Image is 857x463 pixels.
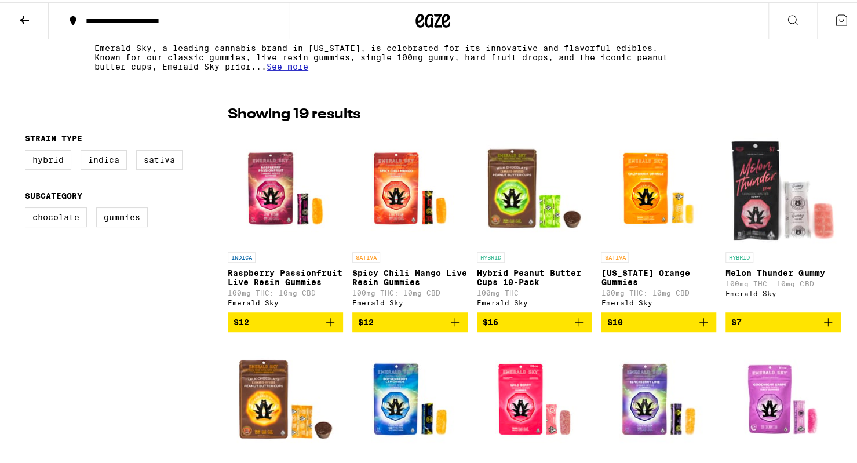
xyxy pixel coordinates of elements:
a: Open page for Hybrid Peanut Butter Cups 10-Pack from Emerald Sky [477,128,592,310]
div: Emerald Sky [228,297,343,304]
p: Melon Thunder Gummy [725,266,841,275]
p: Raspberry Passionfruit Live Resin Gummies [228,266,343,285]
button: Add to bag [352,310,468,330]
p: Hybrid Peanut Butter Cups 10-Pack [477,266,592,285]
a: Open page for California Orange Gummies from Emerald Sky [601,128,716,310]
p: HYBRID [725,250,753,260]
p: [US_STATE] Orange Gummies [601,266,716,285]
img: Emerald Sky - Boysenberry Lemonade Live Resin Gummies [352,339,468,455]
img: Emerald Sky - Melon Thunder Gummy [725,128,841,244]
span: See more [267,60,308,69]
a: Open page for Raspberry Passionfruit Live Resin Gummies from Emerald Sky [228,128,343,310]
label: Chocolate [25,205,87,225]
img: Emerald Sky - Goodnight Grape 10:2:4 Sleep Gummies [725,339,841,455]
button: Add to bag [477,310,592,330]
p: SATIVA [601,250,629,260]
div: Emerald Sky [725,287,841,295]
legend: Strain Type [25,132,82,141]
div: Emerald Sky [601,297,716,304]
span: $12 [358,315,374,325]
div: Emerald Sky [352,297,468,304]
p: HYBRID [477,250,505,260]
span: $16 [483,315,498,325]
p: Spicy Chili Mango Live Resin Gummies [352,266,468,285]
span: $10 [607,315,622,325]
span: $12 [234,315,249,325]
img: Emerald Sky - Raspberry Passionfruit Live Resin Gummies [228,128,343,244]
button: Add to bag [228,310,343,330]
p: 100mg THC [477,287,592,294]
p: 100mg THC: 10mg CBD [725,278,841,285]
button: Add to bag [725,310,841,330]
button: Add to bag [601,310,716,330]
label: Hybrid [25,148,71,167]
p: Emerald Sky, a leading cannabis brand in [US_STATE], is celebrated for its innovative and flavorf... [94,41,669,69]
span: $7 [731,315,742,325]
p: INDICA [228,250,256,260]
div: Emerald Sky [477,297,592,304]
a: Open page for Melon Thunder Gummy from Emerald Sky [725,128,841,310]
p: 100mg THC: 10mg CBD [228,287,343,294]
p: 100mg THC: 10mg CBD [601,287,716,294]
img: Emerald Sky - Spicy Chili Mango Live Resin Gummies [352,128,468,244]
p: SATIVA [352,250,380,260]
legend: Subcategory [25,189,82,198]
img: Emerald Sky - Blackberry Lime Live Resin Gummies [601,339,716,455]
label: Gummies [96,205,148,225]
img: Emerald Sky - Sativa Peanut Butter Cups 10-Pack [228,339,343,455]
p: Showing 19 results [228,103,360,122]
img: Emerald Sky - Wild Berry Gummies [477,339,592,455]
label: Indica [81,148,127,167]
p: 100mg THC: 10mg CBD [352,287,468,294]
img: Emerald Sky - Hybrid Peanut Butter Cups 10-Pack [477,128,592,244]
span: Hi. Need any help? [7,8,83,17]
a: Open page for Spicy Chili Mango Live Resin Gummies from Emerald Sky [352,128,468,310]
img: Emerald Sky - California Orange Gummies [601,128,716,244]
label: Sativa [136,148,183,167]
